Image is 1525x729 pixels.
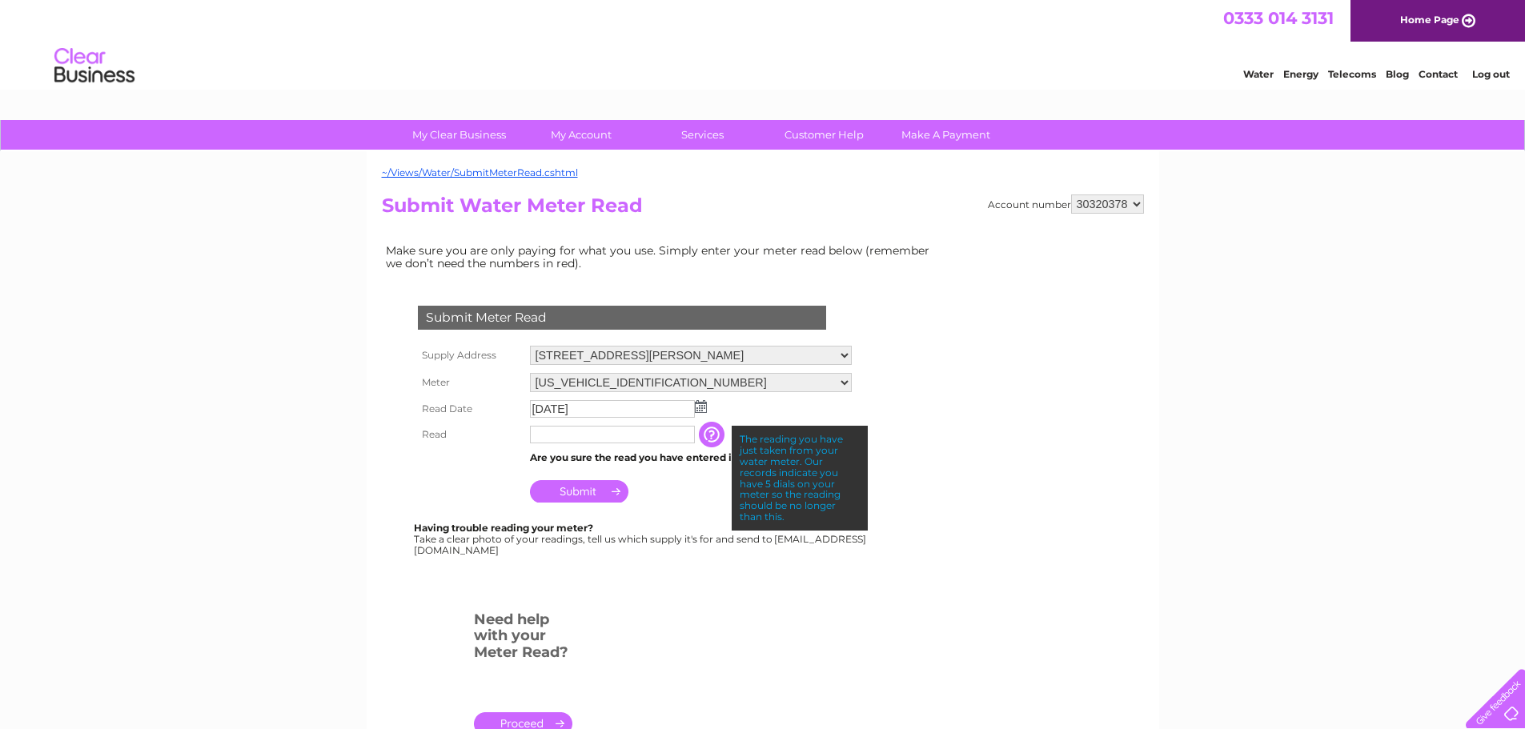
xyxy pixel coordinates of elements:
a: Water [1243,68,1274,80]
a: 0333 014 3131 [1223,8,1334,28]
img: ... [695,400,707,413]
a: My Clear Business [393,120,525,150]
div: Clear Business is a trading name of Verastar Limited (registered in [GEOGRAPHIC_DATA] No. 3667643... [385,9,1142,78]
a: Services [636,120,769,150]
a: ~/Views/Water/SubmitMeterRead.cshtml [382,166,578,178]
td: Make sure you are only paying for what you use. Simply enter your meter read below (remember we d... [382,240,942,274]
h3: Need help with your Meter Read? [474,608,572,669]
a: Make A Payment [880,120,1012,150]
a: Customer Help [758,120,890,150]
th: Read [414,422,526,447]
a: My Account [515,120,647,150]
div: Account number [988,194,1144,214]
div: Submit Meter Read [418,306,826,330]
a: Blog [1386,68,1409,80]
a: Energy [1283,68,1318,80]
b: Having trouble reading your meter? [414,522,593,534]
input: Information [699,422,728,447]
a: Telecoms [1328,68,1376,80]
th: Supply Address [414,342,526,369]
img: logo.png [54,42,135,90]
div: The reading you have just taken from your water meter. Our records indicate you have 5 dials on y... [732,426,868,530]
td: Are you sure the read you have entered is correct? [526,447,856,468]
h2: Submit Water Meter Read [382,194,1144,225]
div: Take a clear photo of your readings, tell us which supply it's for and send to [EMAIL_ADDRESS][DO... [414,523,869,555]
input: Submit [530,480,628,503]
a: Log out [1472,68,1510,80]
a: Contact [1419,68,1458,80]
th: Meter [414,369,526,396]
th: Read Date [414,396,526,422]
